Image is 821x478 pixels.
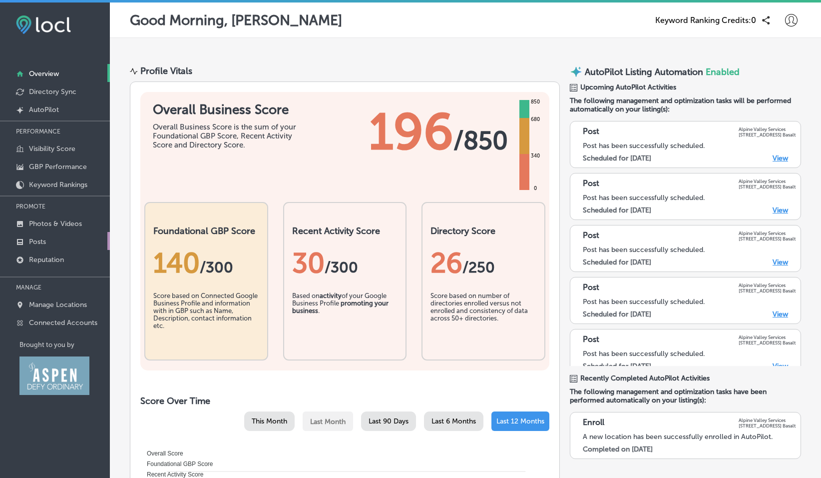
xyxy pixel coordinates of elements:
p: [STREET_ADDRESS] Basalt [739,423,796,428]
p: AutoPilot [29,105,59,114]
label: Scheduled for [DATE] [583,362,651,370]
span: This Month [252,417,287,425]
p: [STREET_ADDRESS] Basalt [739,340,796,345]
div: 26 [430,246,536,279]
div: Post has been successfully scheduled. [583,245,796,254]
div: 850 [529,98,542,106]
b: activity [320,292,342,299]
span: Keyword Ranking Credits: 0 [655,15,756,25]
p: Post [583,230,599,241]
label: Scheduled for [DATE] [583,310,651,318]
div: Post has been successfully scheduled. [583,349,796,358]
b: promoting your business [292,299,389,314]
div: 30 [292,246,398,279]
div: Score based on Connected Google Business Profile and information with in GBP such as Name, Descri... [153,292,259,342]
a: View [773,154,788,162]
a: View [773,310,788,318]
p: Good Morning, [PERSON_NAME] [130,12,342,28]
p: Post [583,282,599,293]
div: 680 [529,115,542,123]
h2: Foundational GBP Score [153,225,259,236]
p: Directory Sync [29,87,76,96]
span: The following management and optimization tasks have been performed automatically on your listing... [570,387,801,404]
span: / 850 [453,125,508,155]
p: Reputation [29,255,64,264]
p: Keyword Rankings [29,180,87,189]
p: Connected Accounts [29,318,97,327]
div: Based on of your Google Business Profile . [292,292,398,342]
p: Alpine Valley Services [739,417,796,423]
img: Aspen [19,356,89,395]
span: Recently Completed AutoPilot Activities [580,374,710,382]
span: Enabled [706,66,740,77]
p: [STREET_ADDRESS] Basalt [739,288,796,293]
p: Photos & Videos [29,219,82,228]
div: 0 [532,184,539,192]
label: Scheduled for [DATE] [583,154,651,162]
div: Post has been successfully scheduled. [583,297,796,306]
h2: Directory Score [430,225,536,236]
p: Alpine Valley Services [739,126,796,132]
a: View [773,362,788,370]
p: Brought to you by [19,341,110,348]
span: / 300 [200,258,233,276]
div: Score based on number of directories enrolled versus not enrolled and consistency of data across ... [430,292,536,342]
span: Overall Score [139,450,183,457]
div: 340 [529,152,542,160]
img: fda3e92497d09a02dc62c9cd864e3231.png [16,15,71,34]
span: /250 [462,258,495,276]
img: autopilot-icon [570,65,582,78]
h2: Score Over Time [140,395,549,406]
span: Recent Activity Score [139,471,203,478]
span: Last 12 Months [496,417,544,425]
div: Post has been successfully scheduled. [583,141,796,150]
p: [STREET_ADDRESS] Basalt [739,132,796,137]
h1: Overall Business Score [153,102,303,117]
div: Profile Vitals [140,65,192,76]
span: /300 [325,258,358,276]
p: Post [583,178,599,189]
p: Post [583,126,599,137]
span: Last Month [310,417,346,426]
a: View [773,206,788,214]
span: Last 6 Months [431,417,476,425]
p: Alpine Valley Services [739,230,796,236]
p: [STREET_ADDRESS] Basalt [739,184,796,189]
label: Scheduled for [DATE] [583,206,651,214]
p: GBP Performance [29,162,87,171]
p: Overview [29,69,59,78]
div: 140 [153,246,259,279]
label: Scheduled for [DATE] [583,258,651,266]
label: Completed on [DATE] [583,445,653,453]
p: Manage Locations [29,300,87,309]
span: 196 [369,102,453,162]
p: Posts [29,237,46,246]
p: Alpine Valley Services [739,282,796,288]
a: View [773,258,788,266]
p: Enroll [583,417,604,428]
div: A new location has been successfully enrolled in AutoPilot. [583,432,796,441]
div: Post has been successfully scheduled. [583,193,796,202]
h2: Recent Activity Score [292,225,398,236]
div: Overall Business Score is the sum of your Foundational GBP Score, Recent Activity Score and Direc... [153,122,303,149]
p: Visibility Score [29,144,75,153]
p: Alpine Valley Services [739,178,796,184]
p: Alpine Valley Services [739,334,796,340]
p: AutoPilot Listing Automation [585,66,703,77]
span: The following management and optimization tasks will be performed automatically on your listing(s): [570,96,801,113]
p: Post [583,334,599,345]
p: [STREET_ADDRESS] Basalt [739,236,796,241]
span: Last 90 Days [369,417,409,425]
span: Foundational GBP Score [139,460,213,467]
span: Upcoming AutoPilot Activities [580,83,676,91]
